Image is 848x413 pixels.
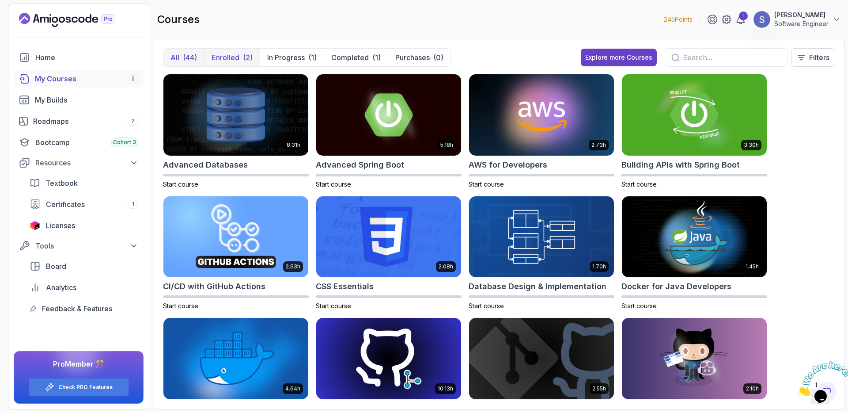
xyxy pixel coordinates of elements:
[585,53,652,62] div: Explore more Courses
[35,241,138,251] div: Tools
[439,263,453,270] p: 2.08h
[621,280,731,293] h2: Docker for Java Developers
[621,180,657,188] span: Start course
[316,280,374,293] h2: CSS Essentials
[163,49,204,66] button: All(44)
[469,280,606,293] h2: Database Design & Implementation
[163,180,198,188] span: Start course
[774,19,829,28] p: Software Engineer
[45,220,75,231] span: Licenses
[24,279,144,296] a: analytics
[308,52,317,63] div: (1)
[591,141,606,149] p: 2.73h
[24,217,144,234] a: licenses
[440,141,453,149] p: 5.18h
[24,257,144,275] a: board
[324,49,388,66] button: Completed(1)
[469,196,614,278] img: Database Design & Implementation card
[35,73,138,84] div: My Courses
[14,49,144,66] a: home
[35,52,138,63] div: Home
[316,196,461,278] img: CSS Essentials card
[316,180,351,188] span: Start course
[46,282,76,293] span: Analytics
[622,74,767,156] img: Building APIs with Spring Boot card
[132,201,134,208] span: 1
[28,378,129,396] button: Check PRO Features
[621,159,740,171] h2: Building APIs with Spring Boot
[753,11,841,28] button: user profile image[PERSON_NAME]Software Engineer
[469,318,614,399] img: Git & GitHub Fundamentals card
[243,52,253,63] div: (2)
[24,300,144,317] a: feedback
[746,385,759,392] p: 2.10h
[14,91,144,109] a: builds
[809,52,829,63] p: Filters
[388,49,450,66] button: Purchases(0)
[24,195,144,213] a: certificates
[469,74,614,156] img: AWS for Developers card
[35,137,138,148] div: Bootcamp
[664,15,693,24] p: 245 Points
[163,159,248,171] h2: Advanced Databases
[286,263,300,270] p: 2.63h
[35,95,138,105] div: My Builds
[621,302,657,310] span: Start course
[469,302,504,310] span: Start course
[753,11,770,28] img: user profile image
[4,4,7,11] span: 1
[739,11,748,20] div: 1
[204,49,260,66] button: Enrolled(2)
[622,196,767,278] img: Docker for Java Developers card
[14,134,144,151] a: bootcamp
[287,141,300,149] p: 8.31h
[212,52,239,63] p: Enrolled
[157,12,200,27] h2: courses
[183,52,197,63] div: (44)
[45,178,78,188] span: Textbook
[33,116,138,126] div: Roadmaps
[19,13,136,27] a: Landing page
[14,155,144,171] button: Resources
[316,302,351,310] span: Start course
[581,49,657,66] a: Explore more Courses
[285,385,300,392] p: 4.64h
[35,157,138,168] div: Resources
[395,52,430,63] p: Purchases
[58,384,113,391] a: Check PRO Features
[30,221,40,230] img: jetbrains icon
[592,263,606,270] p: 1.70h
[438,385,453,392] p: 10.13h
[46,199,85,210] span: Certificates
[316,318,461,399] img: Git for Professionals card
[316,74,461,156] img: Advanced Spring Boot card
[744,141,759,149] p: 3.30h
[622,318,767,399] img: GitHub Toolkit card
[469,180,504,188] span: Start course
[793,358,848,400] iframe: chat widget
[4,4,58,38] img: Chat attention grabber
[791,48,835,67] button: Filters
[46,261,66,272] span: Board
[372,52,381,63] div: (1)
[113,139,136,146] span: Cohort 3
[131,118,135,125] span: 7
[163,196,308,278] img: CI/CD with GitHub Actions card
[14,238,144,254] button: Tools
[163,318,308,399] img: Docker For Professionals card
[163,74,308,156] img: Advanced Databases card
[592,385,606,392] p: 2.55h
[683,52,780,63] input: Search...
[14,70,144,88] a: courses
[24,174,144,192] a: textbook
[331,52,369,63] p: Completed
[774,11,829,19] p: [PERSON_NAME]
[163,302,198,310] span: Start course
[735,14,746,25] a: 1
[746,263,759,270] p: 1.45h
[14,112,144,130] a: roadmaps
[131,75,135,82] span: 2
[316,159,404,171] h2: Advanced Spring Boot
[469,159,547,171] h2: AWS for Developers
